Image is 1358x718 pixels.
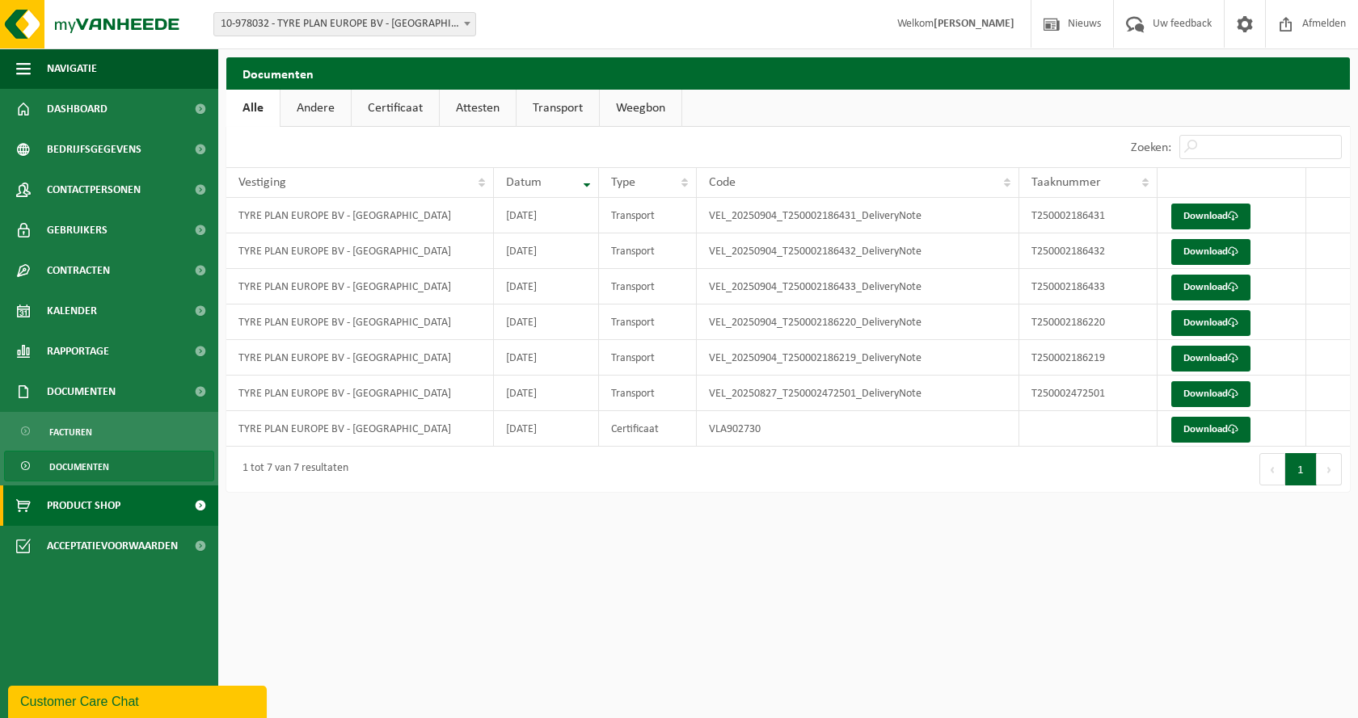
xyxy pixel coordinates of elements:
a: Download [1171,310,1250,336]
span: Contactpersonen [47,170,141,210]
td: T250002186431 [1019,198,1157,233]
span: Documenten [47,372,116,412]
span: Product Shop [47,485,120,526]
td: TYRE PLAN EUROPE BV - [GEOGRAPHIC_DATA] [226,269,494,304]
td: VEL_20250904_T250002186431_DeliveryNote [697,198,1019,233]
td: TYRE PLAN EUROPE BV - [GEOGRAPHIC_DATA] [226,411,494,447]
td: VEL_20250904_T250002186432_DeliveryNote [697,233,1019,269]
td: Transport [599,304,697,340]
td: [DATE] [494,269,599,304]
td: Transport [599,233,697,269]
td: TYRE PLAN EUROPE BV - [GEOGRAPHIC_DATA] [226,376,494,411]
a: Andere [280,90,351,127]
td: T250002186433 [1019,269,1157,304]
td: VEL_20250904_T250002186220_DeliveryNote [697,304,1019,340]
a: Transport [517,90,599,127]
span: Facturen [49,417,92,447]
a: Certificaat [352,90,439,127]
span: Datum [506,176,542,189]
span: Bedrijfsgegevens [47,129,141,170]
td: [DATE] [494,304,599,340]
label: Zoeken: [1131,141,1171,154]
td: VEL_20250827_T250002472501_DeliveryNote [697,376,1019,411]
td: [DATE] [494,340,599,376]
iframe: chat widget [8,682,270,718]
td: TYRE PLAN EUROPE BV - [GEOGRAPHIC_DATA] [226,304,494,340]
td: Transport [599,198,697,233]
td: T250002472501 [1019,376,1157,411]
span: Dashboard [47,89,108,129]
td: VEL_20250904_T250002186433_DeliveryNote [697,269,1019,304]
td: Transport [599,269,697,304]
td: Transport [599,376,697,411]
a: Download [1171,346,1250,372]
a: Download [1171,204,1250,229]
td: [DATE] [494,198,599,233]
button: Previous [1259,453,1285,485]
td: [DATE] [494,411,599,447]
button: 1 [1285,453,1317,485]
td: [DATE] [494,376,599,411]
span: Rapportage [47,331,109,372]
span: Contracten [47,250,110,291]
span: 10-978032 - TYRE PLAN EUROPE BV - KALMTHOUT [213,12,476,36]
td: TYRE PLAN EUROPE BV - [GEOGRAPHIC_DATA] [226,198,494,233]
td: Certificaat [599,411,697,447]
h2: Documenten [226,57,1350,89]
td: TYRE PLAN EUROPE BV - [GEOGRAPHIC_DATA] [226,233,494,269]
span: Navigatie [47,48,97,89]
td: VLA902730 [697,411,1019,447]
a: Download [1171,417,1250,443]
span: Type [611,176,635,189]
a: Download [1171,275,1250,300]
a: Download [1171,381,1250,407]
span: Vestiging [238,176,286,189]
span: Taaknummer [1031,176,1101,189]
td: T250002186219 [1019,340,1157,376]
span: Documenten [49,451,109,482]
span: Gebruikers [47,210,108,250]
a: Documenten [4,451,214,481]
a: Attesten [440,90,516,127]
span: Code [709,176,736,189]
strong: [PERSON_NAME] [934,18,1014,30]
span: Acceptatievoorwaarden [47,526,178,566]
td: [DATE] [494,233,599,269]
span: 10-978032 - TYRE PLAN EUROPE BV - KALMTHOUT [214,13,475,36]
a: Facturen [4,416,214,447]
td: VEL_20250904_T250002186219_DeliveryNote [697,340,1019,376]
div: 1 tot 7 van 7 resultaten [234,455,348,484]
a: Alle [226,90,280,127]
span: Kalender [47,291,97,331]
td: TYRE PLAN EUROPE BV - [GEOGRAPHIC_DATA] [226,340,494,376]
td: T250002186432 [1019,233,1157,269]
a: Weegbon [600,90,681,127]
button: Next [1317,453,1342,485]
a: Download [1171,239,1250,265]
td: Transport [599,340,697,376]
td: T250002186220 [1019,304,1157,340]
